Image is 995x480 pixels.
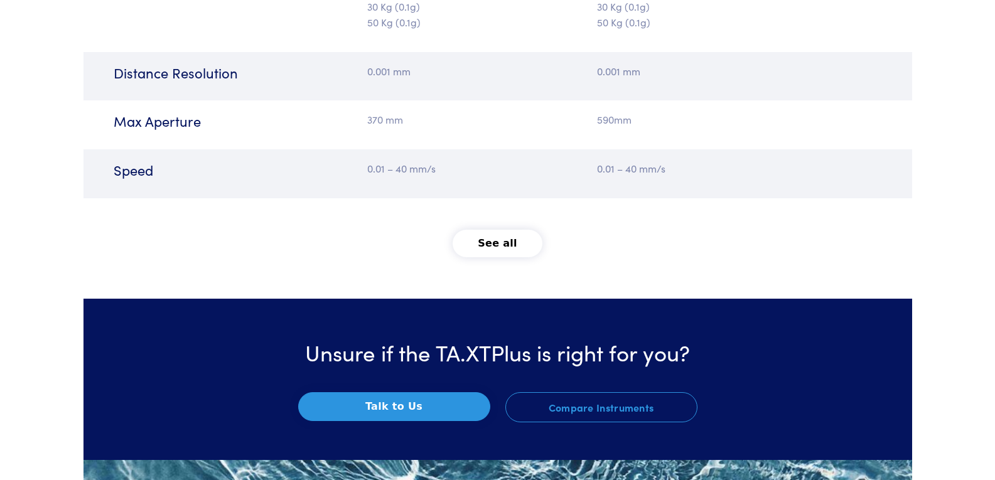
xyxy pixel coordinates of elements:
h6: Distance Resolution [114,63,352,83]
p: 0.01 – 40 mm/s [597,161,836,177]
button: See all [453,230,542,257]
p: 0.001 mm [367,63,490,80]
h6: Speed [114,161,352,180]
h6: Max Aperture [114,112,352,131]
button: Talk to Us [298,392,490,421]
a: Compare Instruments [505,392,697,422]
p: 590mm [597,112,836,128]
p: 0.001 mm [597,63,836,80]
h3: Unsure if the TA.XTPlus is right for you? [91,336,905,367]
p: 0.01 – 40 mm/s [367,161,490,177]
p: 370 mm [367,112,490,128]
